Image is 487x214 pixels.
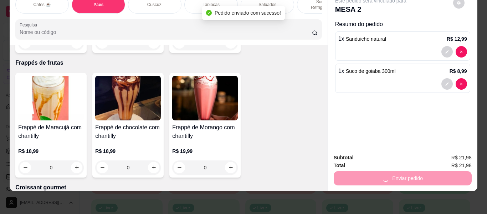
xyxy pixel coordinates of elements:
h4: Frappé de Morango com chantilly [172,123,238,140]
p: 1 x [338,67,396,75]
p: Pães [93,2,103,8]
label: Pesquisa [20,22,40,28]
p: MESA 2 [335,4,406,14]
button: increase-product-quantity [225,162,236,173]
p: Cuscuz. [147,2,163,8]
span: Suco de goiaba 300ml [346,68,395,74]
img: product-image [95,76,161,120]
p: Frappés de frutas [15,59,322,67]
h4: Frappé de Maracujá com chantilly [18,123,84,140]
button: decrease-product-quantity [456,78,467,90]
span: R$ 21,98 [451,161,472,169]
button: increase-product-quantity [71,162,82,173]
button: decrease-product-quantity [441,46,453,58]
p: Salgados [258,2,276,8]
p: R$ 18,99 [95,148,161,155]
button: decrease-product-quantity [441,78,453,90]
p: R$ 8,99 [450,68,467,75]
span: R$ 21,98 [451,154,472,161]
p: R$ 18,99 [18,148,84,155]
input: Pesquisa [20,29,312,36]
img: product-image [18,76,84,120]
h4: Frappé de chocolate com chantilly [95,123,161,140]
p: R$ 12,99 [447,35,467,43]
p: Croissant gourmet [15,183,322,192]
button: decrease-product-quantity [174,162,185,173]
button: decrease-product-quantity [20,162,31,173]
span: Sanduiche natural [346,36,386,42]
p: Cafés ☕ [33,2,51,8]
button: decrease-product-quantity [97,162,108,173]
p: R$ 19,99 [172,148,238,155]
strong: Subtotal [334,155,354,160]
button: decrease-product-quantity [456,46,467,58]
p: Resumo do pedido [335,20,470,29]
p: 1 x [338,35,386,43]
p: Tapiocas [203,2,220,8]
span: Pedido enviado com sucesso! [215,10,281,16]
span: check-circle [206,10,212,16]
button: increase-product-quantity [148,162,159,173]
strong: Total [334,163,345,168]
img: product-image [172,76,238,120]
